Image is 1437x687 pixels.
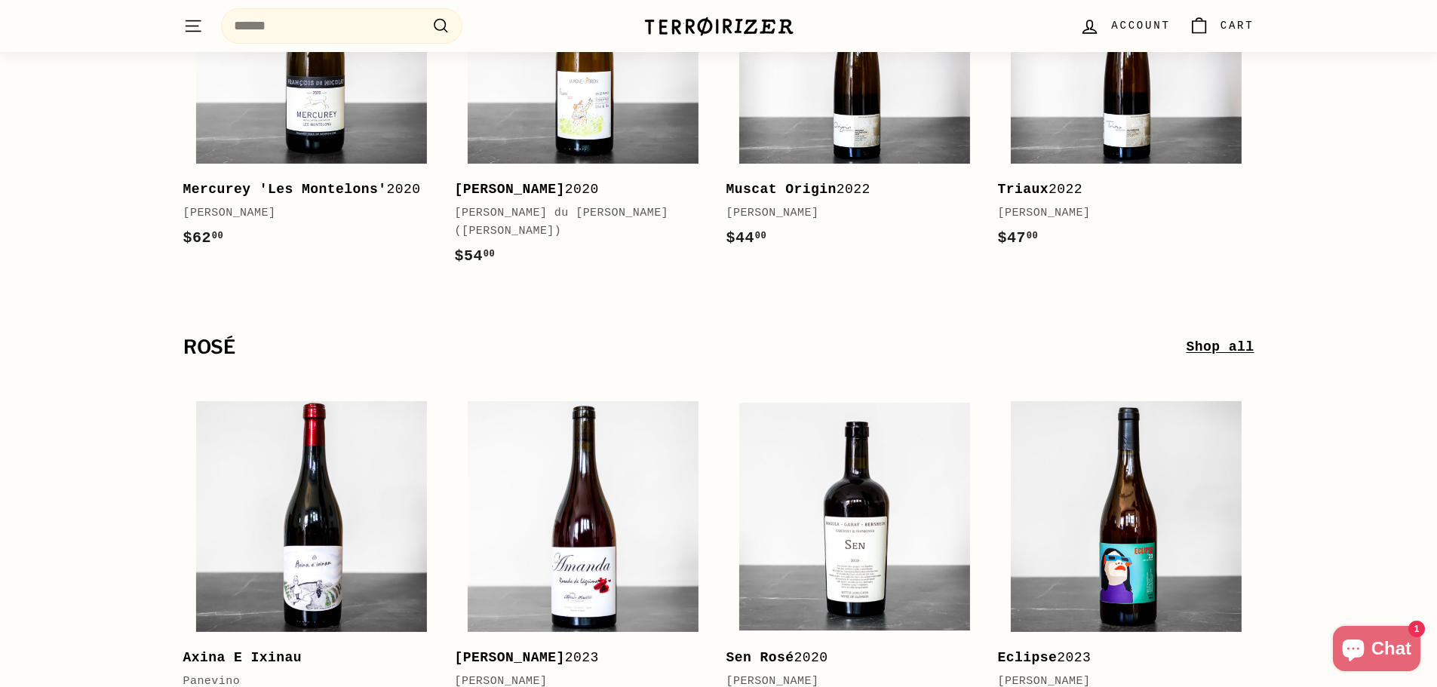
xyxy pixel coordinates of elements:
span: Cart [1221,17,1254,34]
b: [PERSON_NAME] [455,650,565,665]
sup: 00 [755,231,766,241]
b: Eclipse [998,650,1058,665]
h2: Rosé [183,337,1187,358]
b: Sen Rosé [726,650,794,665]
sup: 00 [1027,231,1038,241]
div: 2022 [998,179,1239,201]
sup: 00 [484,249,495,259]
div: [PERSON_NAME] [726,204,968,222]
span: Account [1111,17,1170,34]
span: $44 [726,229,767,247]
div: [PERSON_NAME] [183,204,425,222]
span: $47 [998,229,1039,247]
div: 2020 [183,179,425,201]
div: 2020 [726,647,968,669]
b: Mercurey 'Les Montelons' [183,182,387,197]
inbox-online-store-chat: Shopify online store chat [1328,626,1425,675]
sup: 00 [212,231,223,241]
a: Account [1070,4,1179,48]
span: $54 [455,247,496,265]
b: Axina E Ixinau [183,650,302,665]
div: [PERSON_NAME] du [PERSON_NAME] ([PERSON_NAME]) [455,204,696,241]
b: Triaux [998,182,1049,197]
div: 2022 [726,179,968,201]
div: 2023 [998,647,1239,669]
a: Cart [1180,4,1264,48]
span: $62 [183,229,224,247]
b: Muscat Origin [726,182,837,197]
a: Shop all [1186,336,1254,358]
div: [PERSON_NAME] [998,204,1239,222]
b: [PERSON_NAME] [455,182,565,197]
div: 2023 [455,647,696,669]
div: 2020 [455,179,696,201]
